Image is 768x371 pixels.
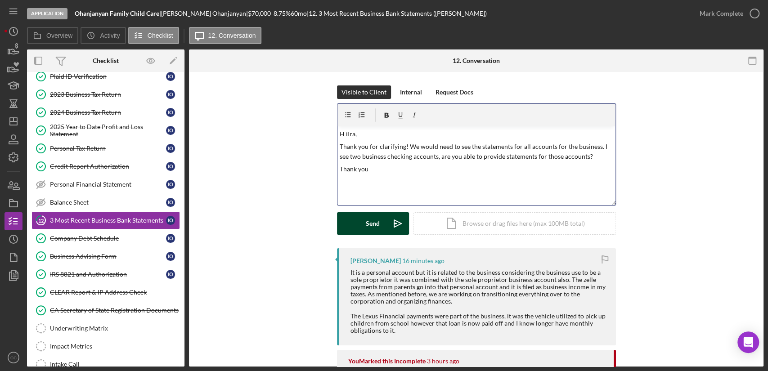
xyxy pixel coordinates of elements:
div: Balance Sheet [50,199,166,206]
div: 60 mo [291,10,307,17]
div: I O [166,216,175,225]
div: [PERSON_NAME] [350,257,401,264]
div: Application [27,8,67,19]
div: Personal Tax Return [50,145,166,152]
div: IRS 8821 and Authorization [50,271,166,278]
button: Visible to Client [337,85,391,99]
div: I O [166,144,175,153]
a: Underwriting Matrix [31,319,180,337]
div: I O [166,126,175,135]
button: 12. Conversation [189,27,262,44]
a: Plaid ID VerificationIO [31,67,180,85]
div: 12. Conversation [453,57,500,64]
div: 8.75 % [274,10,291,17]
a: Balance SheetIO [31,193,180,211]
div: I O [166,234,175,243]
a: Impact Metrics [31,337,180,355]
div: You Marked this Incomplete [348,358,426,365]
div: Underwriting Matrix [50,325,180,332]
b: Ohanjanyan Family Child Care [75,9,159,17]
a: Company Debt ScheduleIO [31,229,180,247]
div: [PERSON_NAME] Ohanjanyan | [161,10,248,17]
a: Business Advising FormIO [31,247,180,265]
div: Checklist [93,57,119,64]
a: 123 Most Recent Business Bank StatementsIO [31,211,180,229]
div: 3 Most Recent Business Bank Statements [50,217,166,224]
div: I O [166,108,175,117]
button: Send [337,212,409,235]
div: I O [166,72,175,81]
div: CLEAR Report & IP Address Check [50,289,180,296]
time: 2025-09-17 19:36 [402,257,445,264]
div: Company Debt Schedule [50,235,166,242]
div: 2023 Business Tax Return [50,91,166,98]
div: Intake Call [50,361,180,368]
button: Mark Complete [691,4,764,22]
label: Activity [100,32,120,39]
div: Internal [400,85,422,99]
a: Credit Report AuthorizationIO [31,157,180,175]
button: Internal [395,85,427,99]
a: 2024 Business Tax ReturnIO [31,103,180,121]
p: Thank you [340,164,613,174]
p: H iIra, [340,129,613,139]
div: Send [366,212,380,235]
div: Plaid ID Verification [50,73,166,80]
div: | 12. 3 Most Recent Business Bank Statements ([PERSON_NAME]) [307,10,487,17]
div: Mark Complete [700,4,743,22]
label: Overview [46,32,72,39]
div: Impact Metrics [50,343,180,350]
div: Credit Report Authorization [50,163,166,170]
div: 2025 Year to Date Profit and Loss Statement [50,123,166,138]
tspan: 12 [38,217,44,223]
div: Personal Financial Statement [50,181,166,188]
div: I O [166,252,175,261]
button: Activity [81,27,126,44]
div: I O [166,90,175,99]
div: I O [166,270,175,279]
div: CA Secretary of State Registration Documents [50,307,180,314]
div: Open Intercom Messenger [737,331,759,353]
div: I O [166,162,175,171]
div: Business Advising Form [50,253,166,260]
div: Visible to Client [341,85,386,99]
div: Request Docs [436,85,473,99]
a: Personal Tax ReturnIO [31,139,180,157]
button: Overview [27,27,78,44]
div: | [75,10,161,17]
div: I O [166,180,175,189]
button: Request Docs [431,85,478,99]
label: 12. Conversation [208,32,256,39]
a: IRS 8821 and AuthorizationIO [31,265,180,283]
label: Checklist [148,32,173,39]
div: I O [166,198,175,207]
span: $70,000 [248,9,271,17]
div: 2024 Business Tax Return [50,109,166,116]
button: CC [4,349,22,367]
text: CC [10,355,17,360]
div: It is a personal account but it is related to the business considering the business use to be a s... [350,269,607,334]
a: 2023 Business Tax ReturnIO [31,85,180,103]
a: 2025 Year to Date Profit and Loss StatementIO [31,121,180,139]
a: Personal Financial StatementIO [31,175,180,193]
a: CA Secretary of State Registration Documents [31,301,180,319]
time: 2025-09-17 16:57 [427,358,459,365]
button: Checklist [128,27,179,44]
p: Thank you for clarifying! We would need to see the statements for all accounts for the business. ... [340,142,613,162]
a: CLEAR Report & IP Address Check [31,283,180,301]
